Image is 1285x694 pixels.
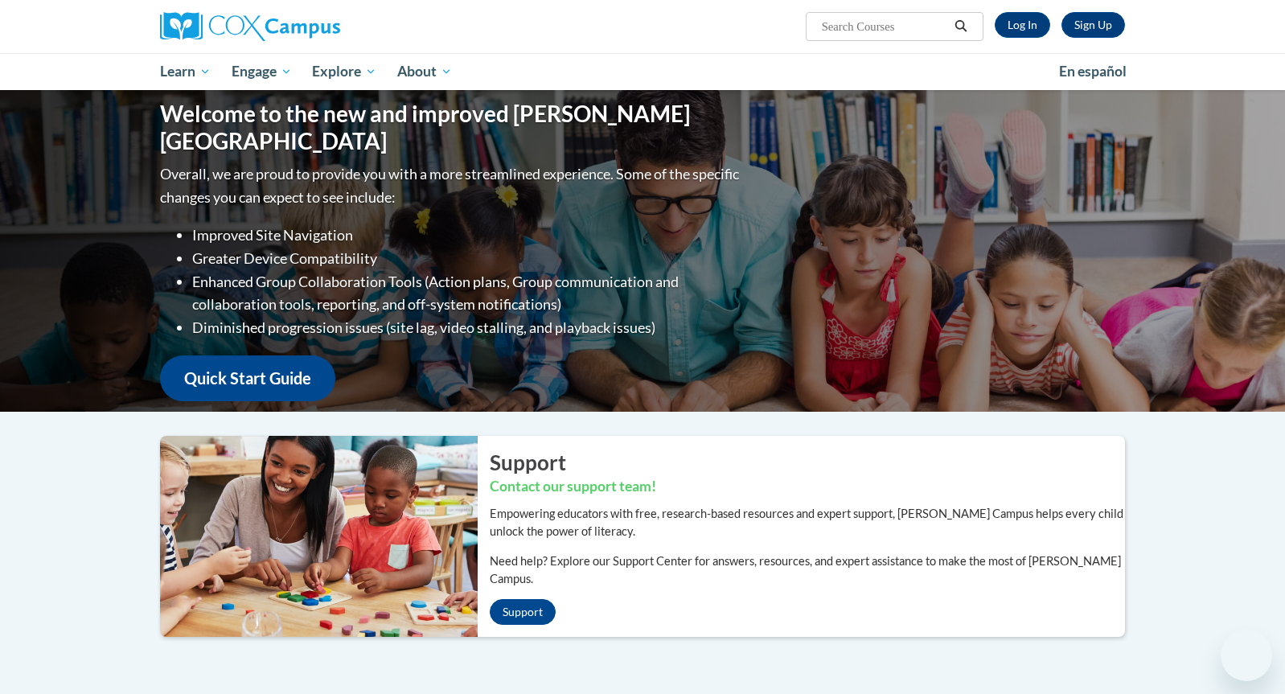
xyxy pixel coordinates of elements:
[387,53,462,90] a: About
[232,62,292,81] span: Engage
[397,62,452,81] span: About
[1221,630,1272,681] iframe: Button to launch messaging window
[160,355,335,401] a: Quick Start Guide
[160,12,466,41] a: Cox Campus
[302,53,387,90] a: Explore
[192,224,743,247] li: Improved Site Navigation
[995,12,1050,38] a: Log In
[136,53,1149,90] div: Main menu
[490,448,1125,477] h2: Support
[192,270,743,317] li: Enhanced Group Collaboration Tools (Action plans, Group communication and collaboration tools, re...
[160,162,743,209] p: Overall, we are proud to provide you with a more streamlined experience. Some of the specific cha...
[160,101,743,154] h1: Welcome to the new and improved [PERSON_NAME][GEOGRAPHIC_DATA]
[312,62,376,81] span: Explore
[1061,12,1125,38] a: Register
[490,599,556,625] a: Support
[490,477,1125,497] h3: Contact our support team!
[1059,63,1127,80] span: En español
[148,436,478,637] img: ...
[160,12,340,41] img: Cox Campus
[192,247,743,270] li: Greater Device Compatibility
[160,62,211,81] span: Learn
[221,53,302,90] a: Engage
[490,552,1125,588] p: Need help? Explore our Support Center for answers, resources, and expert assistance to make the m...
[192,316,743,339] li: Diminished progression issues (site lag, video stalling, and playback issues)
[820,17,949,36] input: Search Courses
[150,53,221,90] a: Learn
[490,505,1125,540] p: Empowering educators with free, research-based resources and expert support, [PERSON_NAME] Campus...
[949,17,973,36] button: Search
[1049,55,1137,88] a: En español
